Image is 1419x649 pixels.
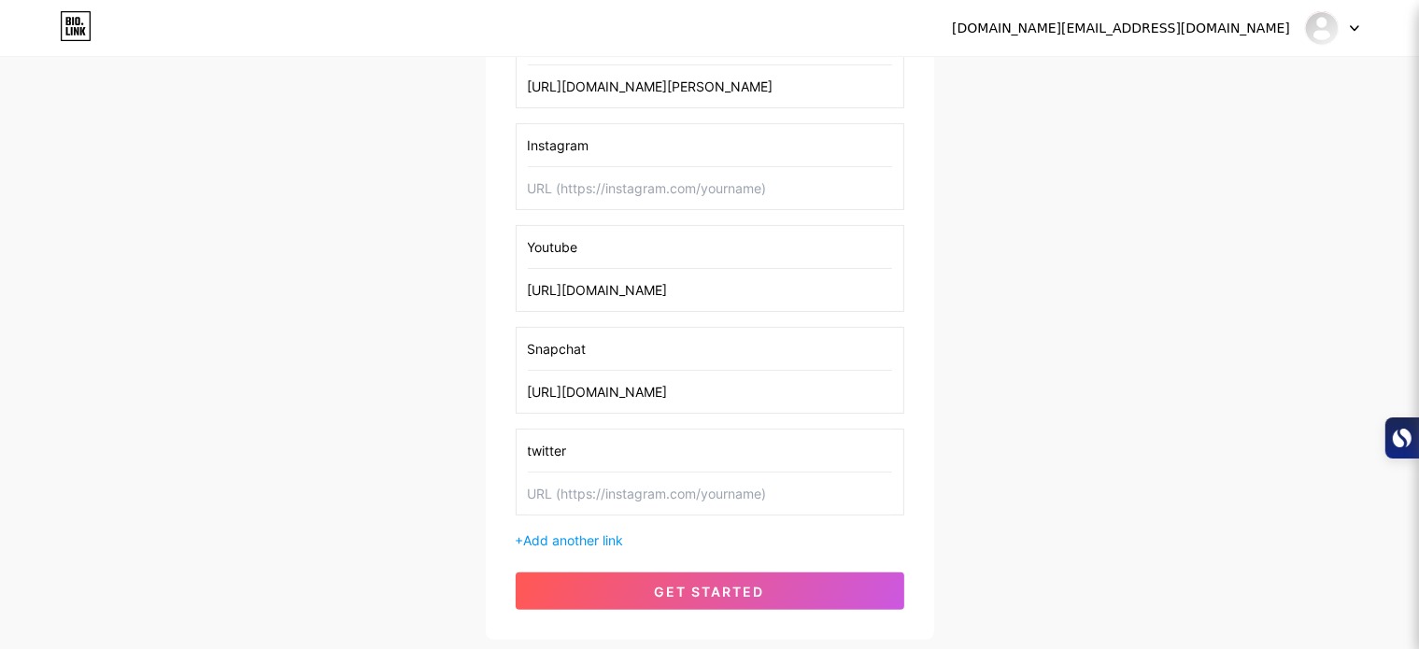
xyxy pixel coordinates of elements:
div: [DOMAIN_NAME][EMAIL_ADDRESS][DOMAIN_NAME] [952,19,1290,38]
input: URL (https://instagram.com/yourname) [528,473,892,515]
span: Add another link [524,532,624,548]
input: URL (https://instagram.com/yourname) [528,167,892,209]
button: get started [516,572,904,610]
input: URL (https://instagram.com/yourname) [528,269,892,311]
input: Link name (My Instagram) [528,328,892,370]
div: + [516,530,904,550]
input: URL (https://instagram.com/yourname) [528,65,892,107]
input: URL (https://instagram.com/yourname) [528,371,892,413]
input: Link name (My Instagram) [528,124,892,166]
input: Link name (My Instagram) [528,226,892,268]
span: get started [655,584,765,600]
img: Thasleema Ameer [1304,10,1340,46]
input: Link name (My Instagram) [528,430,892,472]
